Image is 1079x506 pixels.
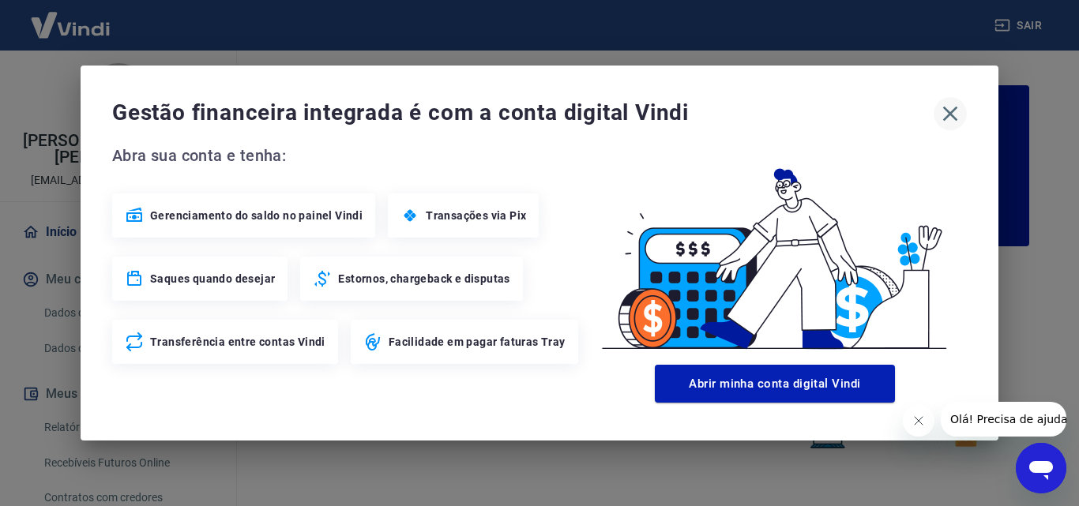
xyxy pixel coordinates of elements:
span: Transferência entre contas Vindi [150,334,325,350]
span: Estornos, chargeback e disputas [338,271,509,287]
button: Abrir minha conta digital Vindi [655,365,895,403]
iframe: Mensagem da empresa [941,402,1066,437]
iframe: Fechar mensagem [903,405,934,437]
span: Facilidade em pagar faturas Tray [389,334,566,350]
img: Good Billing [583,143,967,358]
span: Gestão financeira integrada é com a conta digital Vindi [112,97,934,129]
span: Transações via Pix [426,208,526,223]
iframe: Botão para abrir a janela de mensagens [1016,443,1066,493]
span: Gerenciamento do saldo no painel Vindi [150,208,363,223]
span: Abra sua conta e tenha: [112,143,583,168]
span: Olá! Precisa de ajuda? [9,11,133,24]
span: Saques quando desejar [150,271,275,287]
